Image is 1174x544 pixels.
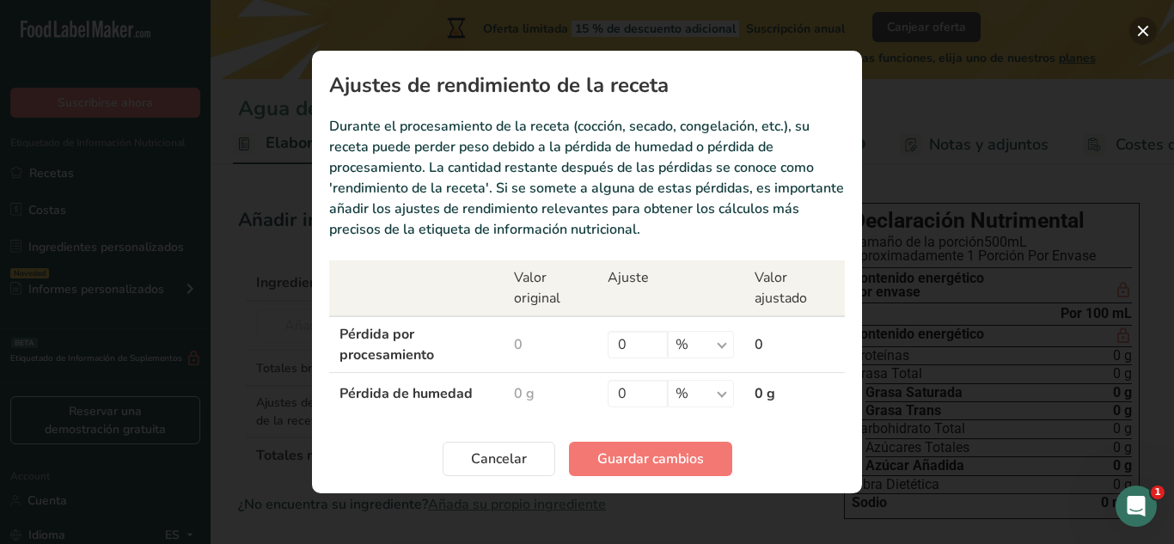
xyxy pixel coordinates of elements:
[504,260,598,316] th: Valor original
[597,260,744,316] th: Ajuste
[504,373,598,415] td: 0 g
[471,449,527,469] span: Cancelar
[597,449,704,469] span: Guardar cambios
[329,373,504,415] td: Pérdida de humedad
[744,373,845,415] td: 0 g
[744,260,845,316] th: Valor ajustado
[443,442,555,476] button: Cancelar
[1151,486,1165,499] span: 1
[329,316,504,373] td: Pérdida por procesamiento
[329,75,845,95] h1: Ajustes de rendimiento de la receta
[504,316,598,373] td: 0
[569,442,732,476] button: Guardar cambios
[329,116,845,240] p: Durante el procesamiento de la receta (cocción, secado, congelación, etc.), su receta puede perde...
[744,316,845,373] td: 0
[1116,486,1157,527] iframe: Intercom live chat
